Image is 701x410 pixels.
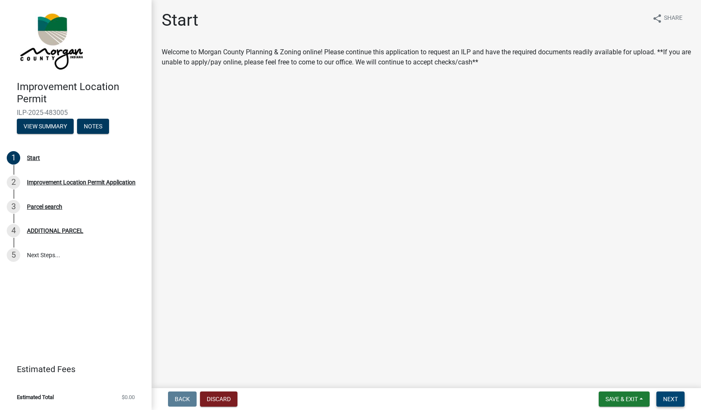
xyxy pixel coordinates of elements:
button: Next [656,391,685,407]
div: 4 [7,224,20,237]
span: ILP-2025-483005 [17,109,135,117]
h1: Start [162,10,198,30]
div: Parcel search [27,204,62,210]
span: Next [663,396,678,402]
span: Save & Exit [605,396,638,402]
button: Discard [200,391,237,407]
div: 2 [7,176,20,189]
div: Welcome to Morgan County Planning & Zoning online! Please continue this application to request an... [162,47,691,67]
button: shareShare [645,10,689,27]
span: Share [664,13,682,24]
i: share [652,13,662,24]
wm-modal-confirm: Summary [17,123,74,130]
img: Morgan County, Indiana [17,9,85,72]
div: ADDITIONAL PARCEL [27,228,83,234]
button: View Summary [17,119,74,134]
div: 1 [7,151,20,165]
button: Save & Exit [599,391,650,407]
span: Back [175,396,190,402]
div: Start [27,155,40,161]
a: Estimated Fees [7,361,138,378]
div: 5 [7,248,20,262]
div: Improvement Location Permit Application [27,179,136,185]
button: Notes [77,119,109,134]
wm-modal-confirm: Notes [77,123,109,130]
span: $0.00 [122,394,135,400]
button: Back [168,391,197,407]
span: Estimated Total [17,394,54,400]
div: 3 [7,200,20,213]
h4: Improvement Location Permit [17,81,145,105]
